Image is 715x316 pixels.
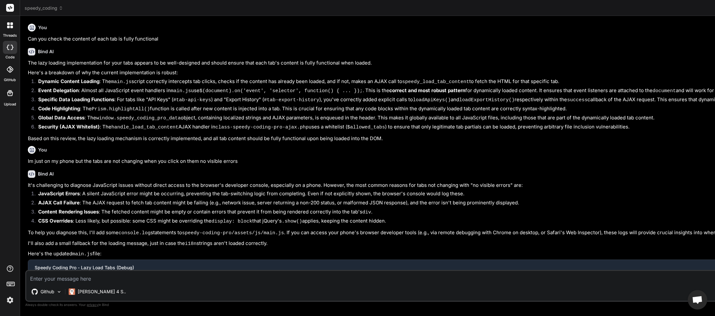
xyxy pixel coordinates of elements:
code: class-speedy-coding-pro-ajax.php [215,125,309,130]
label: threads [3,33,17,38]
h6: Bind AI [38,48,54,55]
strong: CSS Overrides [38,218,73,224]
code: $allowed_tabs [347,125,385,130]
code: loadExportHistory() [459,97,515,103]
code: i18n [185,241,197,247]
strong: Security (AJAX Whitelist) [38,124,100,130]
label: code [6,55,15,60]
code: div [362,210,371,215]
code: main.js [171,88,191,94]
span: speedy_coding [25,5,63,11]
code: main.js [72,251,93,257]
code: success [567,97,587,103]
code: window.speedy_coding_pro_data [96,115,181,121]
code: loadApiKeys() [413,97,451,103]
h6: Bind AI [38,171,54,177]
code: $(document).on('event', 'selector', function() { ... }); [199,88,363,94]
strong: Global Data Access [38,115,85,121]
a: Open chat [688,290,707,310]
strong: Content Rendering Issues [38,209,99,215]
code: display: block [211,219,252,224]
strong: correct and most robust pattern [389,87,465,93]
strong: Code Highlighting [38,105,80,112]
code: .show() [282,219,302,224]
span: privacy [87,303,98,307]
label: Upload [4,102,16,107]
strong: Specific Data Loading Functions [38,96,114,103]
code: console.log [119,230,151,236]
p: Github [40,288,54,295]
p: [PERSON_NAME] 4 S.. [78,288,126,295]
label: GitHub [4,77,16,83]
strong: Dynamic Content Loading [38,78,99,84]
img: Claude 4 Sonnet [69,288,75,295]
img: settings [5,295,16,306]
strong: JavaScript Errors [38,190,80,197]
code: speedy-coding-pro/assets/js/main.js [182,230,284,236]
code: handle_load_tab_content [111,125,178,130]
code: #tab-api-keys [173,97,211,103]
code: document [653,88,676,94]
strong: AJAX Call Failure [38,200,80,206]
code: speedy_load_tab_content [402,79,469,85]
code: #tab-export-history [264,97,319,103]
img: Pick Models [56,289,62,295]
code: main.js [111,79,131,85]
strong: Event Delegation [38,87,79,93]
h6: You [38,24,47,31]
h6: You [38,147,47,153]
code: Prism.highlightAll() [92,106,150,112]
